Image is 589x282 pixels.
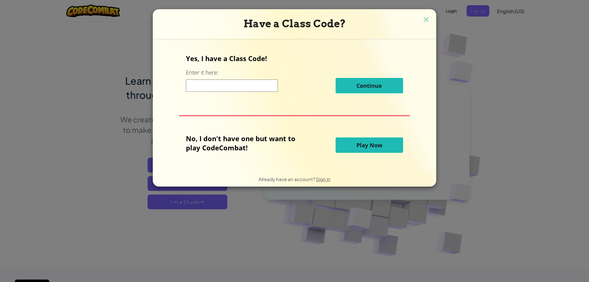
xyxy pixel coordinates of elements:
[259,176,316,182] span: Already have an account?
[356,141,382,149] span: Play Now
[336,78,403,93] button: Continue
[186,134,305,152] p: No, I don't have one but want to play CodeCombat!
[356,82,382,89] span: Continue
[422,15,430,25] img: close icon
[186,54,403,63] p: Yes, I have a Class Code!
[336,137,403,153] button: Play Now
[244,17,346,30] span: Have a Class Code?
[186,69,218,76] label: Enter it here:
[316,176,330,182] a: Sign in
